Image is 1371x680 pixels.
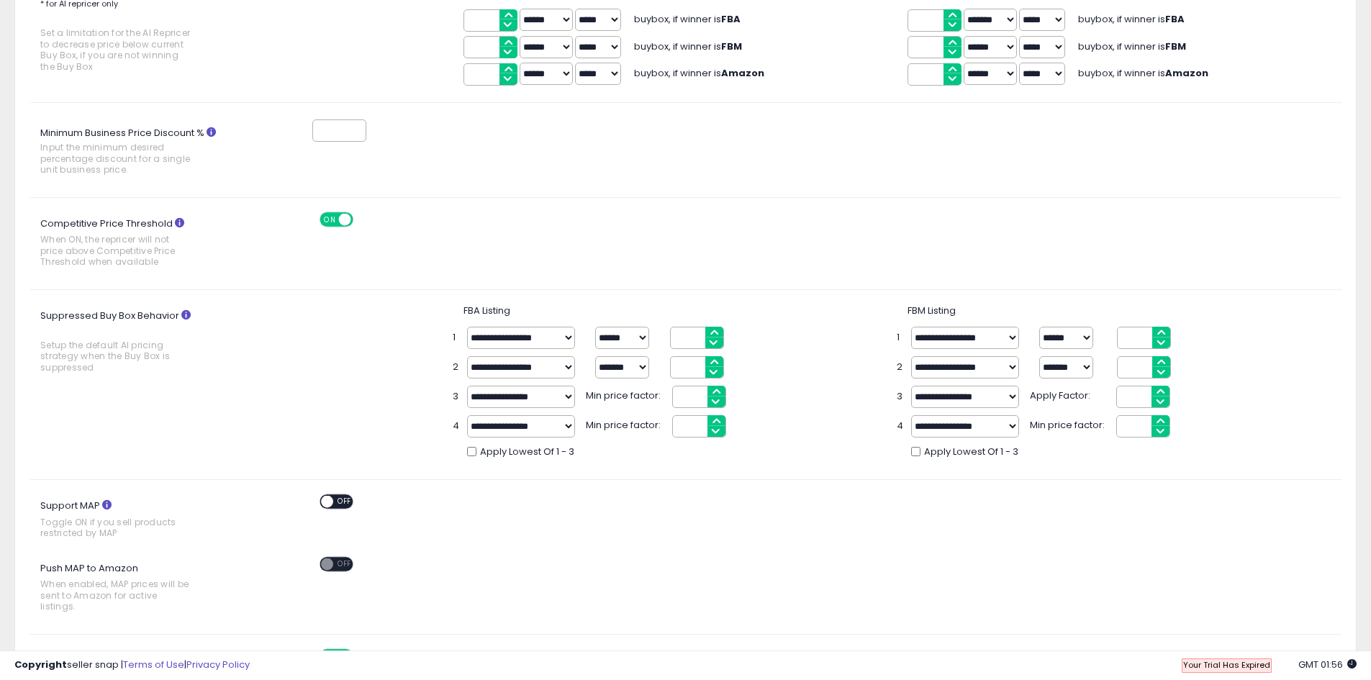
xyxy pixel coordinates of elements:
[721,40,742,53] b: FBM
[463,304,510,317] span: FBA Listing
[333,558,356,570] span: OFF
[30,557,230,620] label: Push MAP to Amazon
[1078,66,1208,80] span: buybox, if winner is
[1165,12,1185,26] b: FBA
[453,420,460,433] span: 4
[634,66,764,80] span: buybox, if winner is
[721,66,764,80] b: Amazon
[897,331,904,345] span: 1
[1030,415,1109,432] span: Min price factor:
[321,213,339,225] span: ON
[908,304,956,317] span: FBM Listing
[897,390,904,404] span: 3
[40,579,193,612] span: When enabled, MAP prices will be sent to Amazon for active listings.
[40,340,193,373] span: Setup the default AI pricing strategy when the Buy Box is suppressed
[186,658,250,671] a: Privacy Policy
[30,122,230,183] label: Minimum Business Price Discount %
[924,445,1018,459] span: Apply Lowest Of 1 - 3
[351,213,374,225] span: OFF
[634,40,742,53] span: buybox, if winner is
[30,494,230,546] label: Support MAP
[14,658,67,671] strong: Copyright
[1165,66,1208,80] b: Amazon
[40,142,193,175] span: Input the minimum desired percentage discount for a single unit business price.
[14,658,250,672] div: seller snap | |
[897,361,904,374] span: 2
[586,415,665,432] span: Min price factor:
[1078,12,1185,26] span: buybox, if winner is
[1078,40,1186,53] span: buybox, if winner is
[40,27,193,72] span: Set a limitation for the AI Repricer to decrease price below current Buy Box, if you are not winn...
[634,12,741,26] span: buybox, if winner is
[1298,658,1357,671] span: 2025-10-14 01:56 GMT
[453,331,460,345] span: 1
[453,390,460,404] span: 3
[40,234,193,267] span: When ON, the repricer will not price above Competitive Price Threshold when available
[586,386,665,403] span: Min price factor:
[333,496,356,508] span: OFF
[721,12,741,26] b: FBA
[40,517,193,539] span: Toggle ON if you sell products restricted by MAP
[1030,386,1109,403] span: Apply Factor:
[1183,659,1270,671] span: Your Trial Has Expired
[1165,40,1186,53] b: FBM
[30,212,230,275] label: Competitive Price Threshold
[30,304,230,381] label: Suppressed Buy Box Behavior
[453,361,460,374] span: 2
[123,658,184,671] a: Terms of Use
[480,445,574,459] span: Apply Lowest Of 1 - 3
[321,650,339,662] span: ON
[897,420,904,433] span: 4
